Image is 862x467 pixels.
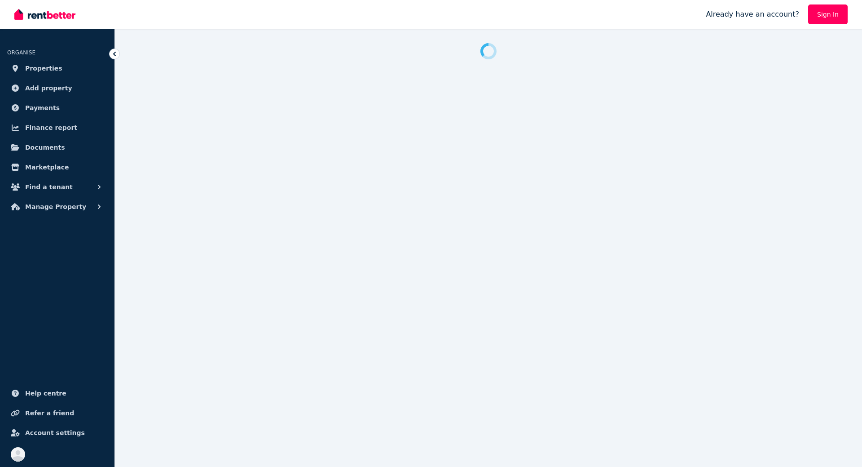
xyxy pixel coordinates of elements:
[706,9,799,20] span: Already have an account?
[7,198,107,216] button: Manage Property
[25,122,77,133] span: Finance report
[7,178,107,196] button: Find a tenant
[7,49,35,56] span: ORGANISE
[7,404,107,422] a: Refer a friend
[7,79,107,97] a: Add property
[25,102,60,113] span: Payments
[25,83,72,93] span: Add property
[25,388,66,399] span: Help centre
[25,162,69,173] span: Marketplace
[25,408,74,418] span: Refer a friend
[25,63,62,74] span: Properties
[7,99,107,117] a: Payments
[25,427,85,438] span: Account settings
[808,4,848,24] a: Sign In
[7,424,107,442] a: Account settings
[25,201,86,212] span: Manage Property
[7,384,107,402] a: Help centre
[7,138,107,156] a: Documents
[7,119,107,137] a: Finance report
[7,158,107,176] a: Marketplace
[25,142,65,153] span: Documents
[7,59,107,77] a: Properties
[14,8,75,21] img: RentBetter
[25,182,73,192] span: Find a tenant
